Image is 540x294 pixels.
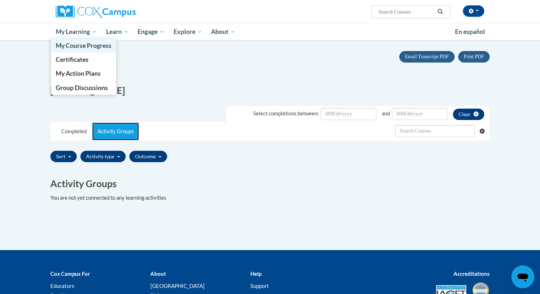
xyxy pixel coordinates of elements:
[50,270,90,277] b: Cox Campus For
[80,151,126,162] button: Activity type
[92,123,139,140] a: Activity Groups
[51,53,116,66] a: Certificates
[51,39,116,53] a: My Course Progress
[150,270,166,277] b: About
[450,24,490,39] a: En español
[106,28,129,36] span: Learn
[137,28,164,36] span: Engage
[395,125,475,137] input: Search Withdrawn Transcripts
[207,24,240,40] a: About
[250,270,261,277] b: Help
[250,283,269,289] a: Support
[56,84,108,91] span: Group Discussions
[378,8,435,16] input: Search Courses
[51,66,116,80] a: My Action Plans
[399,51,455,63] button: Email Transcript PDF
[50,177,490,190] h2: Activity Groups
[56,5,191,18] a: Cox Campus
[392,108,447,120] input: Date Input
[101,24,133,40] a: Learn
[455,28,485,35] span: En español
[50,151,77,162] button: Sort
[56,70,101,77] span: My Action Plans
[453,109,484,120] button: clear
[463,5,484,17] button: Account Settings
[50,283,74,289] a: Educators
[150,283,205,289] a: [GEOGRAPHIC_DATA]
[133,24,169,40] a: Engage
[56,5,136,18] img: Cox Campus
[405,54,449,59] span: Email Transcript PDF
[56,56,89,63] span: Certificates
[56,28,97,36] span: My Learning
[458,51,490,63] button: Print PDF
[50,194,490,202] div: You are not yet connected to any learning activities
[50,84,265,97] h2: [PERSON_NAME]
[45,24,495,40] div: Main menu
[56,123,92,140] a: Completed
[511,265,534,288] iframe: Button to launch messaging window
[454,270,490,277] b: Accreditations
[253,110,319,116] span: Select completions between:
[169,24,207,40] a: Explore
[435,8,446,16] button: Search
[51,24,101,40] a: My Learning
[174,28,202,36] span: Explore
[56,42,111,49] span: My Course Progress
[129,151,167,162] button: Outcome
[321,108,376,120] input: Date Input
[211,28,235,36] span: About
[464,54,484,59] span: Print PDF
[51,81,116,95] a: Group Discussions
[382,110,390,116] span: and
[480,123,489,140] button: Clear searching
